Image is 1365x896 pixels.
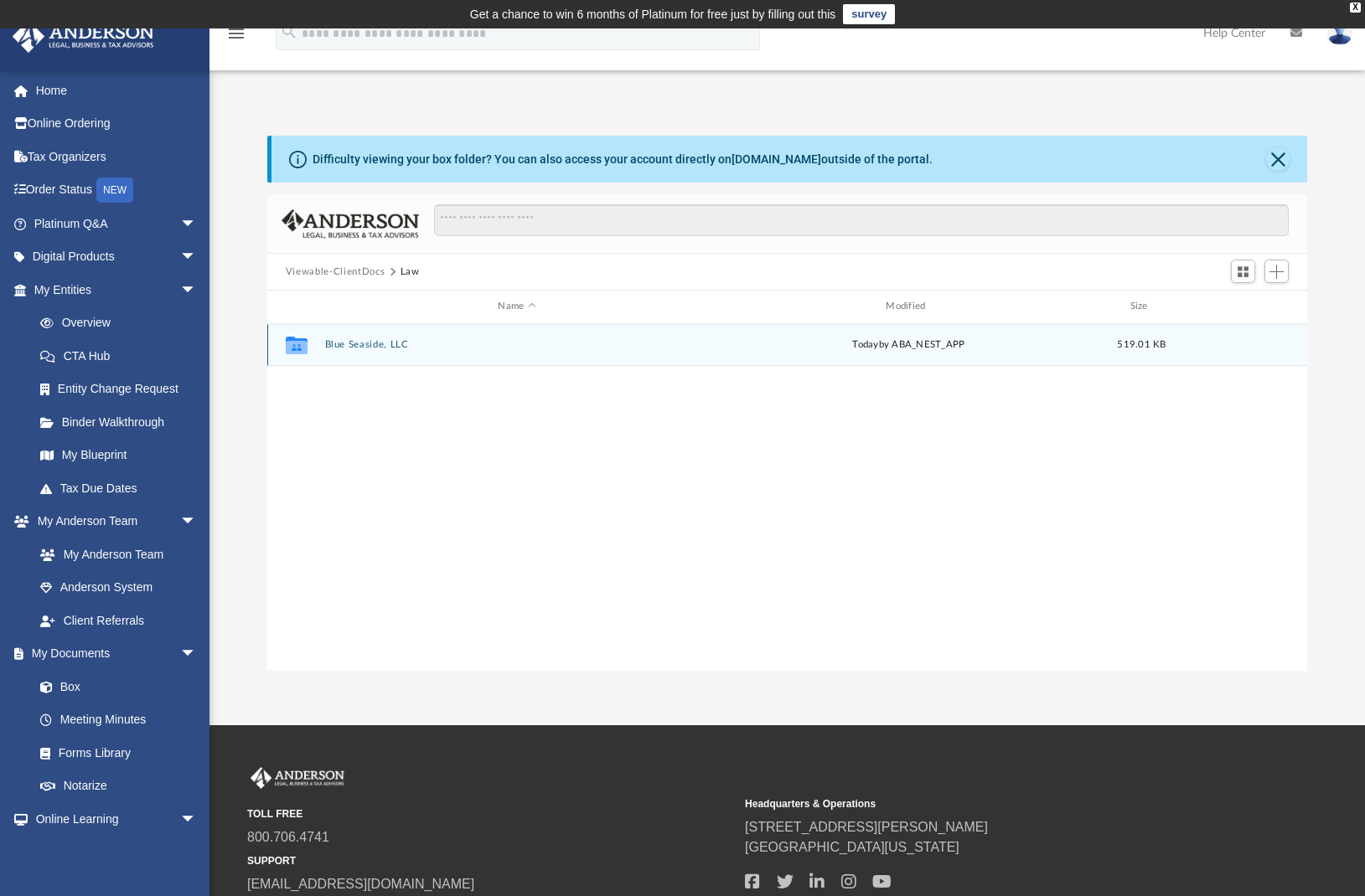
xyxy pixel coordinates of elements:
[434,204,1289,236] input: Search files and folders
[247,853,733,868] small: SUPPORT
[23,538,205,571] a: My Anderson Team
[23,736,205,770] a: Forms Library
[280,23,298,41] i: search
[1108,299,1175,314] div: Size
[8,20,159,53] img: Anderson Advisors Platinum Portal
[180,240,214,275] span: arrow_drop_down
[180,273,214,307] span: arrow_drop_down
[247,767,348,789] img: Anderson Advisors Platinum Portal
[12,74,222,107] a: Home
[23,703,214,737] a: Meeting Minutes
[12,637,214,671] a: My Documentsarrow_drop_down
[843,4,895,24] a: survey
[23,439,214,472] a: My Blueprint
[745,840,959,854] a: [GEOGRAPHIC_DATA][US_STATE]
[23,471,222,505] a: Tax Due Dates
[12,173,222,208] a: Order StatusNEW
[23,604,214,637] a: Client Referrals
[247,806,733,821] small: TOLL FREE
[226,32,246,44] a: menu
[313,151,933,168] div: Difficulty viewing your box folder? You can also access your account directly on outside of the p...
[12,140,222,173] a: Tax Organizers
[12,107,222,141] a: Online Ordering
[12,802,214,836] a: Online Learningarrow_drop_down
[12,240,222,274] a: Digital Productsarrow_drop_down
[23,770,214,803] a: Notarize
[1327,21,1352,45] img: User Pic
[23,339,222,373] a: CTA Hub
[1266,147,1290,171] button: Close
[23,670,205,703] a: Box
[745,820,988,834] a: [STREET_ADDRESS][PERSON_NAME]
[180,505,214,539] span: arrow_drop_down
[401,265,420,280] button: Law
[12,207,222,240] a: Platinum Q&Aarrow_drop_down
[96,178,133,203] div: NEW
[247,877,474,891] a: [EMAIL_ADDRESS][DOMAIN_NAME]
[745,796,1231,811] small: Headquarters & Operations
[180,207,214,241] span: arrow_drop_down
[267,324,1307,672] div: grid
[12,273,222,306] a: My Entitiesarrow_drop_down
[180,637,214,672] span: arrow_drop_down
[852,340,878,349] span: today
[286,265,385,280] button: Viewable-ClientDocs
[324,339,709,350] button: Blue Seaside, LLC
[275,299,317,314] div: id
[716,299,1100,314] div: Modified
[1231,260,1256,283] button: Switch to Grid View
[1264,260,1290,283] button: Add
[1117,340,1166,349] span: 519.01 KB
[12,505,214,538] a: My Anderson Teamarrow_drop_down
[23,373,222,406] a: Entity Change Request
[23,571,214,605] a: Anderson System
[716,337,1101,353] div: by ABA_NEST_APP
[180,802,214,837] span: arrow_drop_down
[1182,299,1300,314] div: id
[23,836,214,869] a: Courses
[23,306,222,340] a: Overview
[323,299,708,314] div: Name
[23,405,222,439] a: Binder Walkthrough
[226,23,246,44] i: menu
[732,152,821,166] a: [DOMAIN_NAME]
[1350,3,1361,13] div: close
[470,4,836,24] div: Get a chance to win 6 months of Platinum for free just by filling out this
[247,830,329,844] a: 800.706.4741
